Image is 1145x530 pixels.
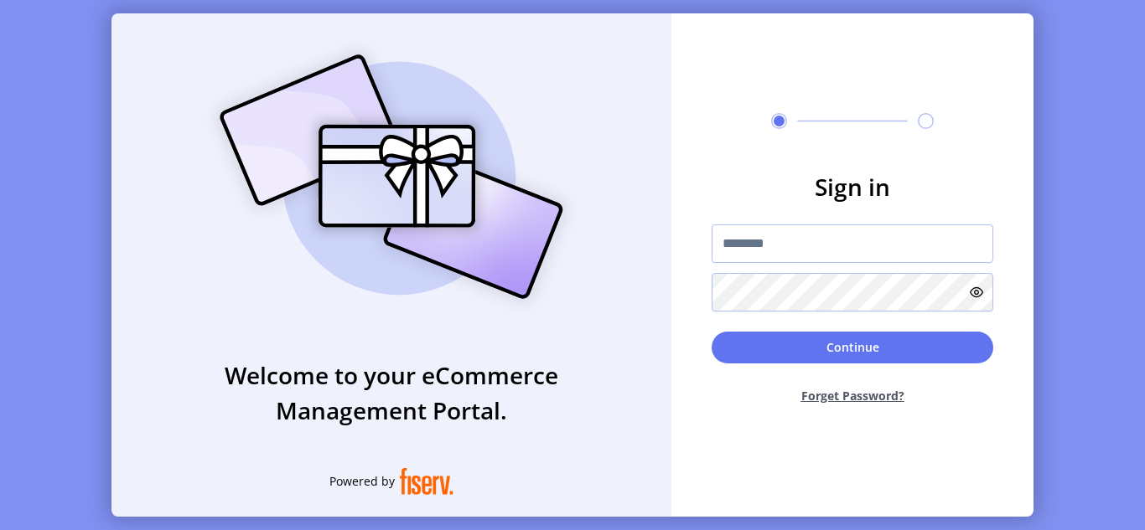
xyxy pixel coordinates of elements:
h3: Welcome to your eCommerce Management Portal. [111,358,671,428]
h3: Sign in [712,169,993,204]
button: Continue [712,332,993,363]
button: Forget Password? [712,373,993,418]
img: card_Illustration.svg [194,36,588,317]
span: Powered by [329,472,395,490]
